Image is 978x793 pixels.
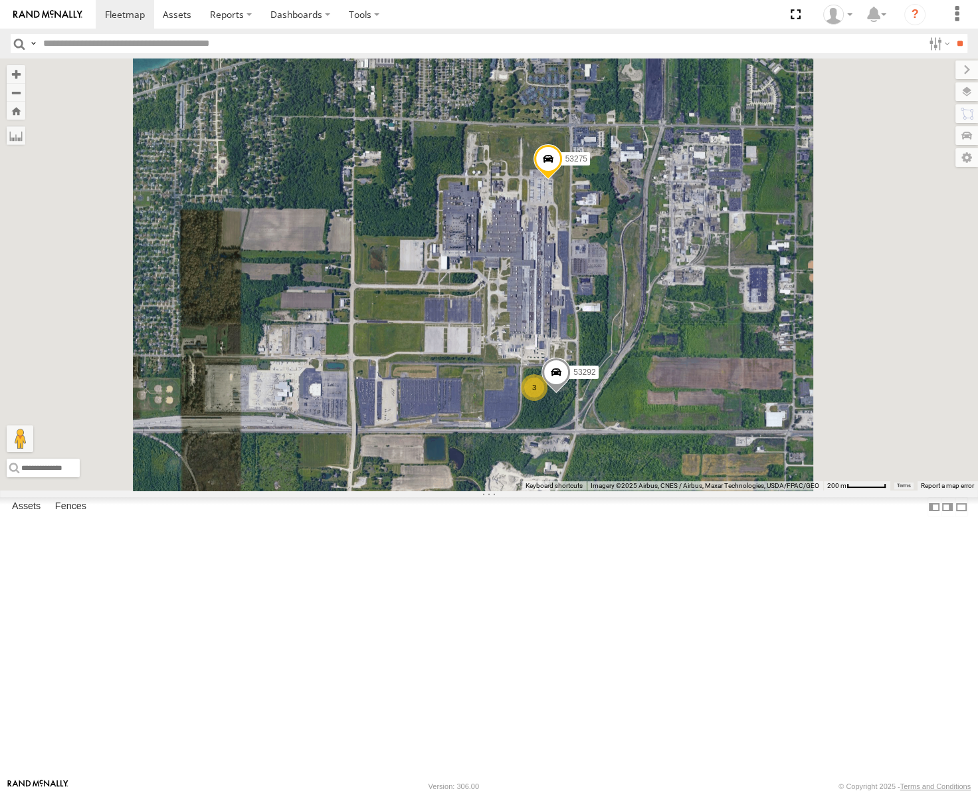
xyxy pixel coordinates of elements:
a: Report a map error [921,482,974,489]
div: © Copyright 2025 - [838,782,971,790]
label: Dock Summary Table to the Right [941,497,954,516]
div: Miky Transport [819,5,857,25]
label: Search Filter Options [924,34,952,53]
div: 3 [521,374,547,401]
a: Visit our Website [7,780,68,793]
span: 53275 [565,154,587,164]
label: Search Query [28,34,39,53]
button: Keyboard shortcuts [526,481,583,491]
button: Zoom in [7,65,25,83]
label: Assets [5,498,47,516]
label: Measure [7,126,25,145]
span: Imagery ©2025 Airbus, CNES / Airbus, Maxar Technologies, USDA/FPAC/GEO [591,482,819,489]
span: 53292 [573,368,595,377]
label: Hide Summary Table [955,497,968,516]
i: ? [904,4,926,25]
div: Version: 306.00 [429,782,479,790]
label: Fences [49,498,93,516]
img: rand-logo.svg [13,10,82,19]
a: Terms and Conditions [900,782,971,790]
button: Zoom out [7,83,25,102]
span: 200 m [827,482,846,489]
label: Dock Summary Table to the Left [928,497,941,516]
button: Zoom Home [7,102,25,120]
button: Map Scale: 200 m per 56 pixels [823,481,890,491]
button: Drag Pegman onto the map to open Street View [7,425,33,452]
a: Terms (opens in new tab) [897,483,911,488]
label: Map Settings [955,148,978,167]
